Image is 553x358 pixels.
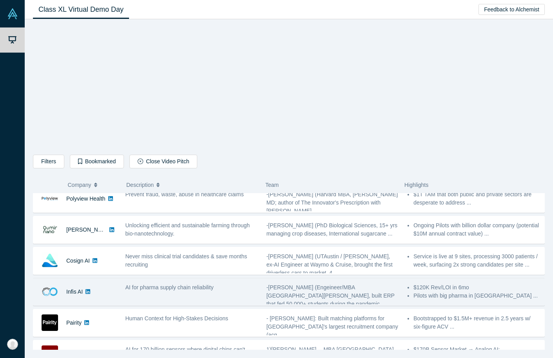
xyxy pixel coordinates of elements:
span: Human Context for High-Stakes Decisions [126,315,228,321]
button: Filters [33,155,64,168]
span: Description [126,177,154,193]
span: Prevent fraud, waste, abuse in healthcare claims [126,191,244,197]
a: Polyview Health [66,195,106,202]
img: Alchemist Vault Logo [7,8,18,19]
a: [PERSON_NAME] [66,226,111,233]
img: Qumir Nano's Logo [42,221,58,238]
span: Unlocking efficient and sustainable farming through bio-nanotechnology. [126,222,250,237]
iframe: Kimaru AI [180,26,398,149]
img: Shantanu Kelkar's Account [7,339,18,350]
li: Ongoing Pilots with billion dollar company (potential $10M annual contract value) ... [413,221,540,238]
li: Service is live at 9 sites, processing 3000 patients / week, surfacing 2x strong candidates per s... [413,252,540,269]
a: Cosign AI [66,258,90,264]
img: Cosign AI's Logo [42,252,58,269]
li: $120K Rev/LOI in 6mo [413,283,540,292]
button: Close Video Pitch [129,155,197,168]
span: -[PERSON_NAME] (Engeineer/MBA [GEOGRAPHIC_DATA][PERSON_NAME], built ERP that fed 50,000+ students... [266,284,395,307]
li: $1T TAM that both public and private sectors are desperate to address ... [413,190,540,207]
button: Company [68,177,118,193]
li: Bootstrapped to $1.5M+ revenue in 2.5 years w/ six-figure ACV ... [413,314,540,331]
span: -[PERSON_NAME] (UTAustin / [PERSON_NAME], ex-AI Engineer at Waymo & Cruise, brought the first dri... [266,253,393,276]
button: Description [126,177,257,193]
button: Bookmarked [70,155,124,168]
span: Never miss clinical trial candidates & save months recruiting [126,253,247,268]
span: Team [266,182,279,188]
span: -[PERSON_NAME] (Harvard MBA, [PERSON_NAME] MD; author of The Innovator's Prescription with [PERSO... [266,191,398,214]
a: Pairity [66,320,82,326]
img: Infis AI's Logo [42,283,58,300]
a: Class XL Virtual Demo Day [33,0,129,19]
span: - [PERSON_NAME]: Built matching platforms for [GEOGRAPHIC_DATA]'s largest recruitment company (ac... [266,315,398,338]
li: $170B Sensor Market → Analog AI; [413,345,540,354]
span: -[PERSON_NAME] (PhD Biological Sciences, 15+ yrs managing crop diseases, International sugarcane ... [266,222,397,237]
img: Pairity's Logo [42,314,58,331]
button: Feedback to Alchemist [478,4,545,15]
span: AI for pharma supply chain reliability [126,284,214,290]
span: Highlights [404,182,428,188]
a: Infis AI [66,289,83,295]
img: Polyview Health's Logo [42,190,58,207]
span: Company [68,177,91,193]
li: Pilots with big pharma in [GEOGRAPHIC_DATA] ... [413,292,540,300]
